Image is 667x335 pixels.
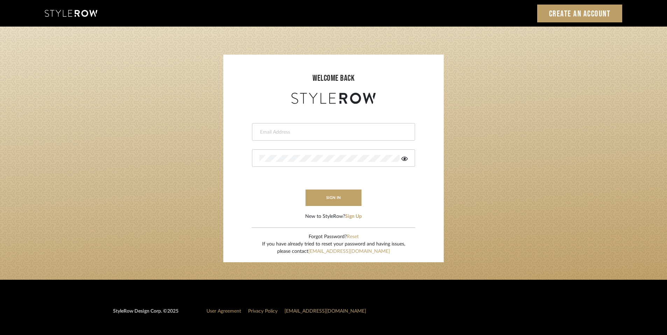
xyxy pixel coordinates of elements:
[537,5,623,22] a: Create an Account
[113,308,178,321] div: StyleRow Design Corp. ©2025
[259,129,406,136] input: Email Address
[345,213,362,220] button: Sign Up
[248,309,278,314] a: Privacy Policy
[347,233,359,241] button: Reset
[308,249,390,254] a: [EMAIL_ADDRESS][DOMAIN_NAME]
[305,213,362,220] div: New to StyleRow?
[262,233,405,241] div: Forgot Password?
[206,309,241,314] a: User Agreement
[285,309,366,314] a: [EMAIL_ADDRESS][DOMAIN_NAME]
[262,241,405,255] div: If you have already tried to reset your password and having issues, please contact
[306,190,361,206] button: sign in
[230,72,437,85] div: welcome back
